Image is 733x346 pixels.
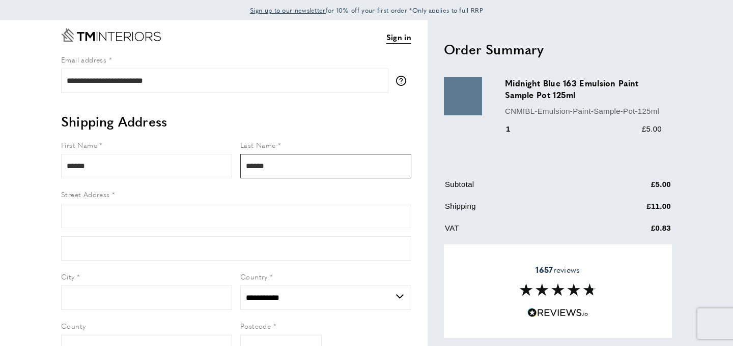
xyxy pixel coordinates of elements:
[505,105,662,117] p: CNMIBL-Emulsion-Paint-Sample-Pot-125ml
[250,6,326,15] span: Sign up to our newsletter
[527,308,588,318] img: Reviews.io 5 stars
[445,222,590,242] td: VAT
[445,244,590,266] td: Grand Total
[250,5,326,15] a: Sign up to our newsletter
[250,6,483,15] span: for 10% off your first order *Only applies to full RRP
[591,222,671,242] td: £0.83
[444,40,672,58] h2: Order Summary
[240,321,271,331] span: Postcode
[396,76,411,86] button: More information
[591,244,671,266] td: £16.00
[61,28,161,42] a: Go to Home page
[240,271,268,281] span: Country
[505,123,525,135] div: 1
[591,200,671,220] td: £11.00
[642,124,662,133] span: £5.00
[445,178,590,198] td: Subtotal
[535,264,553,275] strong: 1657
[505,77,662,101] h3: Midnight Blue 163 Emulsion Paint Sample Pot 125ml
[240,140,276,150] span: Last Name
[61,321,86,331] span: County
[61,271,75,281] span: City
[61,54,106,65] span: Email address
[445,200,590,220] td: Shipping
[61,189,110,199] span: Street Address
[535,265,580,275] span: reviews
[591,178,671,198] td: £5.00
[444,77,482,115] img: Midnight Blue 163 Emulsion Paint Sample Pot 125ml
[386,31,411,44] a: Sign in
[520,284,596,296] img: Reviews section
[61,140,97,150] span: First Name
[61,112,411,131] h2: Shipping Address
